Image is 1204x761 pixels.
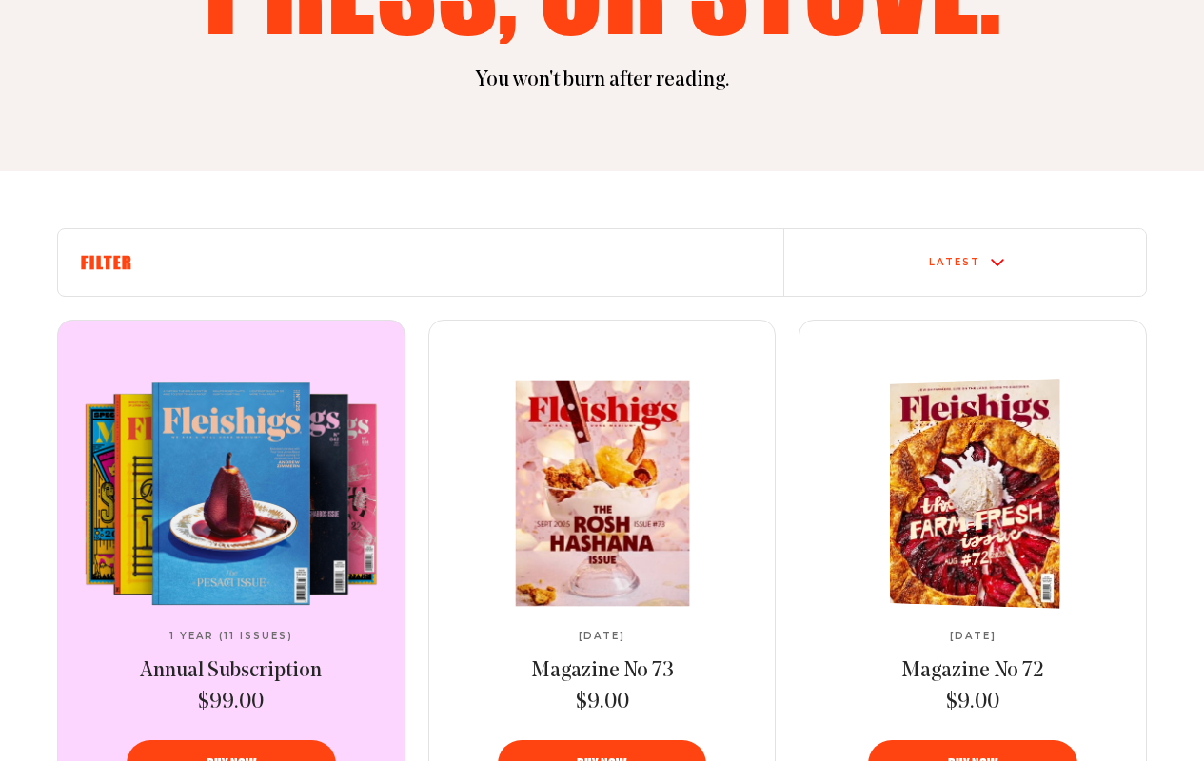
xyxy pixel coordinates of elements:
span: [DATE] [579,631,625,642]
a: Magazine No 72Magazine No 72 [814,381,1132,606]
div: Latest [929,257,980,268]
img: Annual Subscription [72,381,390,606]
a: Annual Subscription [140,657,322,686]
span: 1 Year (11 Issues) [169,631,293,642]
h6: Filter [81,252,760,273]
img: Magazine No 72 [824,376,1135,611]
span: Magazine No 73 [531,660,674,682]
span: [DATE] [950,631,997,642]
a: Magazine No 73 [531,657,674,686]
span: $9.00 [576,689,629,717]
span: Annual Subscription [140,660,322,682]
img: Magazine No 73 [443,380,761,606]
p: You won't burn after reading. [57,67,1147,95]
a: Magazine No 72 [901,657,1044,686]
a: Annual SubscriptionAnnual Subscription [72,381,390,606]
span: Magazine No 72 [901,660,1044,682]
span: $99.00 [198,689,264,717]
span: $9.00 [946,689,999,717]
a: Magazine No 73Magazine No 73 [444,381,761,606]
